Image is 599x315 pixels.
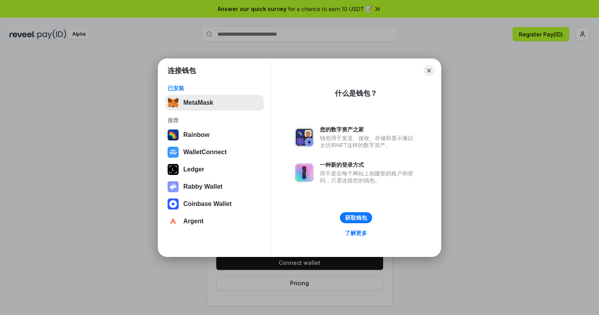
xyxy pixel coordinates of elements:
img: svg+xml,%3Csvg%20xmlns%3D%22http%3A%2F%2Fwww.w3.org%2F2000%2Fsvg%22%20width%3D%2228%22%20height%3... [168,164,179,175]
button: Close [424,65,435,76]
div: Ledger [183,166,204,173]
img: svg+xml,%3Csvg%20width%3D%2228%22%20height%3D%2228%22%20viewBox%3D%220%200%2028%2028%22%20fill%3D... [168,147,179,158]
div: 而不是在每个网站上创建新的账户和密码，只需连接您的钱包。 [320,170,417,184]
div: 推荐 [168,117,261,124]
button: Argent [165,213,264,229]
div: 您的数字资产之家 [320,126,417,133]
div: Rabby Wallet [183,183,223,190]
div: MetaMask [183,99,213,106]
button: 获取钱包 [340,212,372,223]
button: MetaMask [165,95,264,111]
div: 获取钱包 [345,214,367,221]
img: svg+xml,%3Csvg%20xmlns%3D%22http%3A%2F%2Fwww.w3.org%2F2000%2Fsvg%22%20fill%3D%22none%22%20viewBox... [168,181,179,192]
button: WalletConnect [165,144,264,160]
div: 钱包用于发送、接收、存储和显示像以太坊和NFT这样的数字资产。 [320,135,417,149]
button: Ledger [165,162,264,177]
button: Rabby Wallet [165,179,264,195]
button: Coinbase Wallet [165,196,264,212]
div: 了解更多 [345,229,367,237]
div: Rainbow [183,131,210,138]
img: svg+xml,%3Csvg%20width%3D%22120%22%20height%3D%22120%22%20viewBox%3D%220%200%20120%20120%22%20fil... [168,129,179,140]
div: Argent [183,218,204,225]
img: svg+xml,%3Csvg%20width%3D%2228%22%20height%3D%2228%22%20viewBox%3D%220%200%2028%2028%22%20fill%3D... [168,198,179,209]
button: Rainbow [165,127,264,143]
div: 一种新的登录方式 [320,161,417,168]
img: svg+xml,%3Csvg%20xmlns%3D%22http%3A%2F%2Fwww.w3.org%2F2000%2Fsvg%22%20fill%3D%22none%22%20viewBox... [295,163,314,182]
div: 已安装 [168,85,261,92]
div: Coinbase Wallet [183,200,232,208]
a: 了解更多 [340,228,372,238]
div: WalletConnect [183,149,227,156]
img: svg+xml,%3Csvg%20xmlns%3D%22http%3A%2F%2Fwww.w3.org%2F2000%2Fsvg%22%20fill%3D%22none%22%20viewBox... [295,128,314,147]
img: svg+xml,%3Csvg%20width%3D%2228%22%20height%3D%2228%22%20viewBox%3D%220%200%2028%2028%22%20fill%3D... [168,216,179,227]
h1: 连接钱包 [168,66,196,75]
div: 什么是钱包？ [335,89,377,98]
img: svg+xml,%3Csvg%20fill%3D%22none%22%20height%3D%2233%22%20viewBox%3D%220%200%2035%2033%22%20width%... [168,97,179,108]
